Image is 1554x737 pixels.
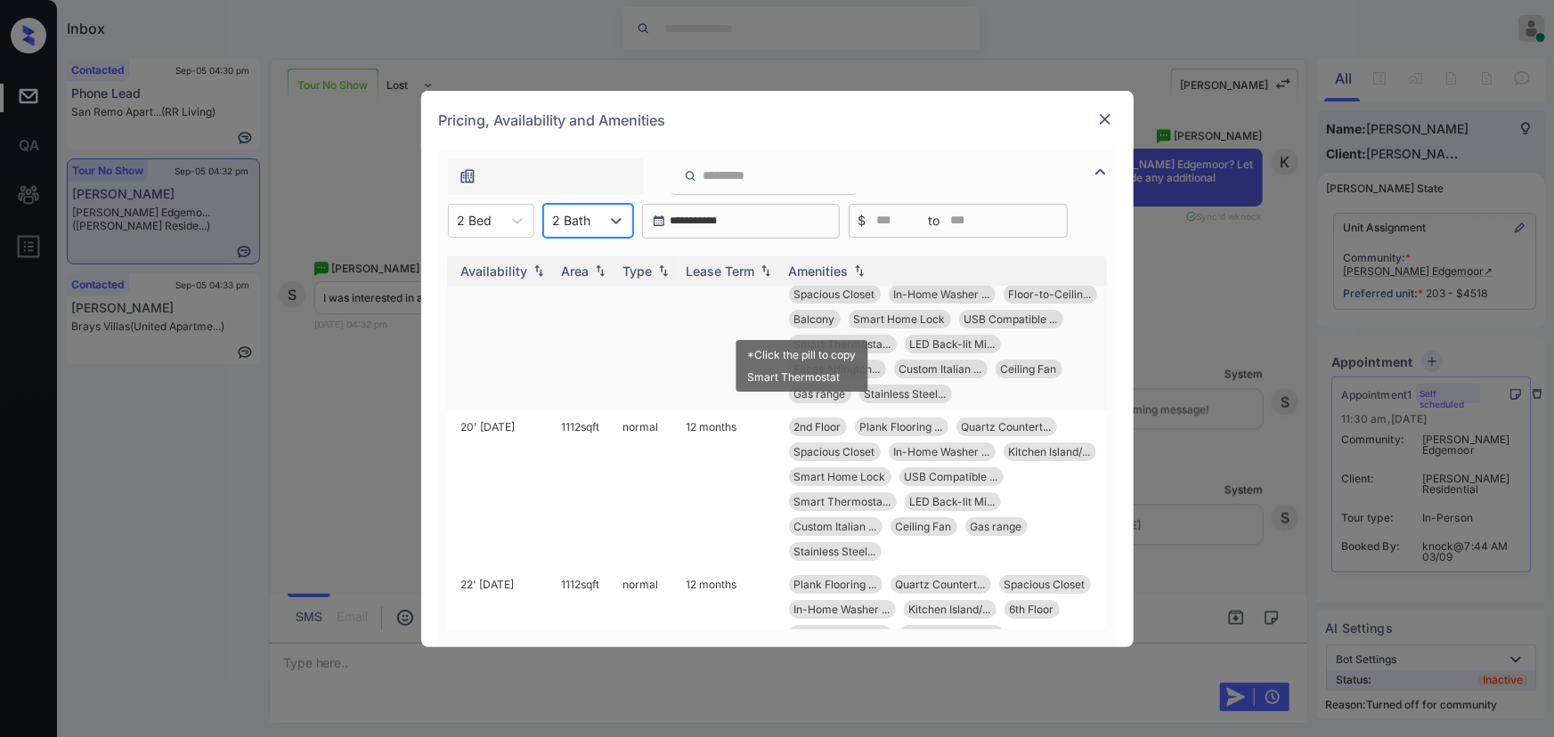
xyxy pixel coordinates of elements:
span: LED Back-lit Mi... [910,337,996,351]
span: Smart Home Lock [794,628,886,641]
span: Spacious Closet [1005,578,1086,591]
span: In-Home Washer ... [894,288,990,301]
div: Amenities [789,263,849,279]
span: Custom Italian ... [794,520,877,533]
td: 04' [DATE] [454,253,555,410]
td: 1112 sqft [555,410,616,568]
span: Floor-to-Ceilin... [1009,288,1092,301]
span: In-Home Washer ... [894,445,990,458]
span: LED Back-lit Mi... [910,495,996,508]
span: Ceiling Fan [1001,362,1057,376]
img: icon-zuma [459,167,476,185]
span: Kitchen Island/... [909,603,991,616]
div: Type [623,263,653,279]
span: Smart Home Lock [854,312,946,326]
span: Stainless Steel... [794,545,876,558]
span: Smart Home Lock [794,470,886,483]
span: Ceiling Fan [896,520,952,533]
img: sorting [591,264,609,277]
div: *Click the pill to copy [748,348,857,361]
img: sorting [655,264,672,277]
img: close [1096,110,1114,128]
span: Spacious Closet [794,288,875,301]
div: Area [562,263,590,279]
img: icon-zuma [684,168,697,184]
span: Spacious Closet [794,445,875,458]
img: icon-zuma [1090,161,1111,182]
td: 12 months [679,410,782,568]
div: Lease Term [687,263,755,279]
span: Quartz Countert... [896,578,986,591]
span: Gas range [971,520,1022,533]
span: Plank Flooring ... [860,420,943,433]
span: USB Compatible ... [905,628,998,641]
span: Balcony [794,312,835,326]
span: Plank Flooring ... [794,578,877,591]
span: USB Compatible ... [905,470,998,483]
span: Stainless Steel... [865,387,947,401]
span: Quartz Countert... [962,420,1052,433]
td: 12 months [679,253,782,410]
td: normal [616,253,679,410]
td: 22' [DATE] [454,568,555,725]
div: Availability [461,263,528,279]
div: Smart Thermostat [748,370,857,384]
td: 20' [DATE] [454,410,555,568]
img: sorting [757,264,775,277]
span: In-Home Washer ... [794,603,891,616]
span: 6th Floor [1010,603,1054,616]
span: Kitchen Island/... [1009,445,1091,458]
img: sorting [850,264,868,277]
span: $ [858,211,866,231]
span: to [929,211,940,231]
td: 1112 sqft [555,568,616,725]
span: USB Compatible ... [964,312,1058,326]
td: 1146 sqft [555,253,616,410]
td: normal [616,410,679,568]
span: Custom Italian ... [899,362,982,376]
div: Pricing, Availability and Amenities [421,91,1134,150]
span: Smart Thermosta... [794,495,891,508]
td: 12 months [679,568,782,725]
img: sorting [530,264,548,277]
td: normal [616,568,679,725]
span: 2nd Floor [794,420,842,433]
